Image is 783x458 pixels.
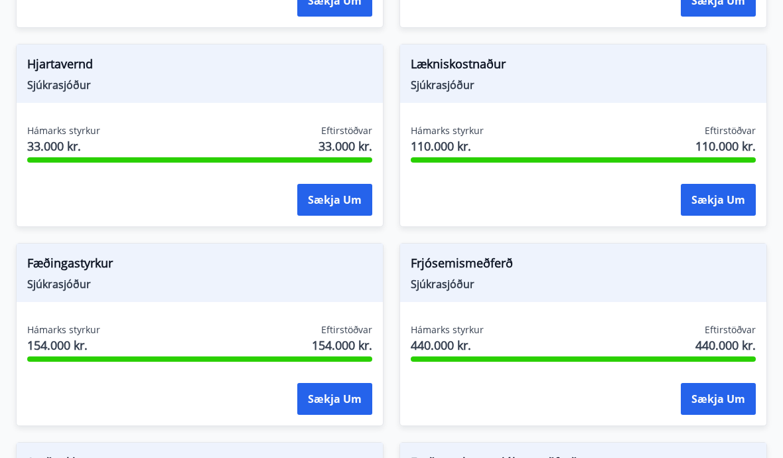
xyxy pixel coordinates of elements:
span: Eftirstöðvar [321,323,372,337]
span: Sjúkrasjóður [411,277,756,291]
span: 110.000 kr. [695,137,756,155]
span: Sjúkrasjóður [27,277,372,291]
span: Hámarks styrkur [411,124,484,137]
span: Eftirstöðvar [705,323,756,337]
span: Sjúkrasjóður [27,78,372,92]
span: 440.000 kr. [411,337,484,354]
span: Hámarks styrkur [27,323,100,337]
span: 440.000 kr. [695,337,756,354]
span: Hámarks styrkur [411,323,484,337]
span: 33.000 kr. [27,137,100,155]
span: Fæðingastyrkur [27,254,372,277]
span: 110.000 kr. [411,137,484,155]
span: Lækniskostnaður [411,55,756,78]
span: Eftirstöðvar [321,124,372,137]
span: Frjósemismeðferð [411,254,756,277]
span: 154.000 kr. [27,337,100,354]
span: 33.000 kr. [319,137,372,155]
button: Sækja um [681,184,756,216]
span: Hjartavernd [27,55,372,78]
span: Eftirstöðvar [705,124,756,137]
button: Sækja um [681,383,756,415]
button: Sækja um [297,184,372,216]
button: Sækja um [297,383,372,415]
span: Sjúkrasjóður [411,78,756,92]
span: Hámarks styrkur [27,124,100,137]
span: 154.000 kr. [312,337,372,354]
